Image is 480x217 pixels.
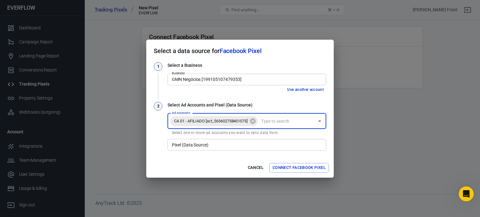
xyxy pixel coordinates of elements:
input: Type to search [259,117,314,125]
iframe: Intercom live chat [459,186,474,201]
span: Facebook Pixel [220,47,262,55]
span: CA 01 - AFILIADO [act_563602758401075] [170,118,251,124]
div: 1 [154,62,162,71]
div: 2 [154,102,162,111]
label: Ad Accounts [172,111,190,115]
button: Cancel [246,163,266,173]
h2: Select a data source for [146,40,334,62]
input: Type to search [169,141,323,149]
input: Type to search [169,76,323,83]
button: Use another account [285,86,326,93]
div: CA 01 - AFILIADO [act_563602758401075] [170,116,258,126]
button: Connect Facebook Pixel [269,163,329,173]
h3: Select Ad Accounts and Pixel (Data Source) [167,102,326,108]
h3: Select a Business [167,62,326,69]
p: Select one or more ad accounts you want to sync data from. [172,130,322,135]
label: Business [172,71,185,76]
button: Open [315,117,324,126]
